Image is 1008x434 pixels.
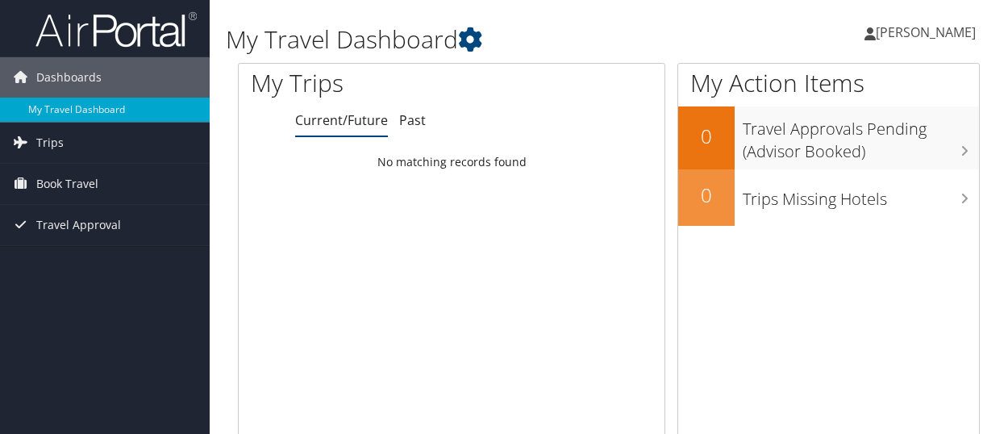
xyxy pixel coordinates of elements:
[239,148,664,177] td: No matching records found
[399,111,426,129] a: Past
[35,10,197,48] img: airportal-logo.png
[251,66,475,100] h1: My Trips
[678,169,979,226] a: 0Trips Missing Hotels
[36,123,64,163] span: Trips
[678,106,979,169] a: 0Travel Approvals Pending (Advisor Booked)
[864,8,992,56] a: [PERSON_NAME]
[226,23,736,56] h1: My Travel Dashboard
[36,205,121,245] span: Travel Approval
[743,110,979,163] h3: Travel Approvals Pending (Advisor Booked)
[876,23,976,41] span: [PERSON_NAME]
[678,66,979,100] h1: My Action Items
[36,164,98,204] span: Book Travel
[678,123,735,150] h2: 0
[295,111,388,129] a: Current/Future
[678,182,735,209] h2: 0
[36,57,102,98] span: Dashboards
[743,180,979,211] h3: Trips Missing Hotels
